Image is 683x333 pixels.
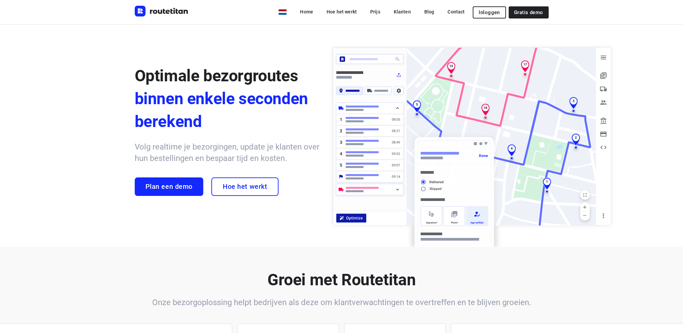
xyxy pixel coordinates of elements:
[211,177,279,196] a: Hoe het werkt
[321,6,362,18] a: Hoe het werkt
[388,6,416,18] a: Klanten
[442,6,470,18] a: Contact
[479,10,500,15] span: Inloggen
[329,43,615,247] img: illustration
[295,6,318,18] a: Home
[135,177,203,196] a: Plan een demo
[135,141,319,164] h6: Volg realtime je bezorgingen, update je klanten over hun bestellingen en bespaar tijd en kosten.
[419,6,440,18] a: Blog
[135,66,298,85] span: Optimale bezorgroutes
[223,183,267,191] span: Hoe het werkt
[135,6,188,16] img: Routetitan logo
[267,270,416,289] b: Groei met Routetitan
[509,6,549,18] a: Gratis demo
[135,6,188,18] a: Routetitan
[473,6,506,18] button: Inloggen
[135,87,319,133] span: binnen enkele seconden berekend
[365,6,386,18] a: Prijs
[145,183,193,191] span: Plan een demo
[514,10,543,15] span: Gratis demo
[135,297,549,308] h6: Onze bezorgoplossing helpt bedrijven als deze om klantverwachtingen te overtreffen en te blijven ...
